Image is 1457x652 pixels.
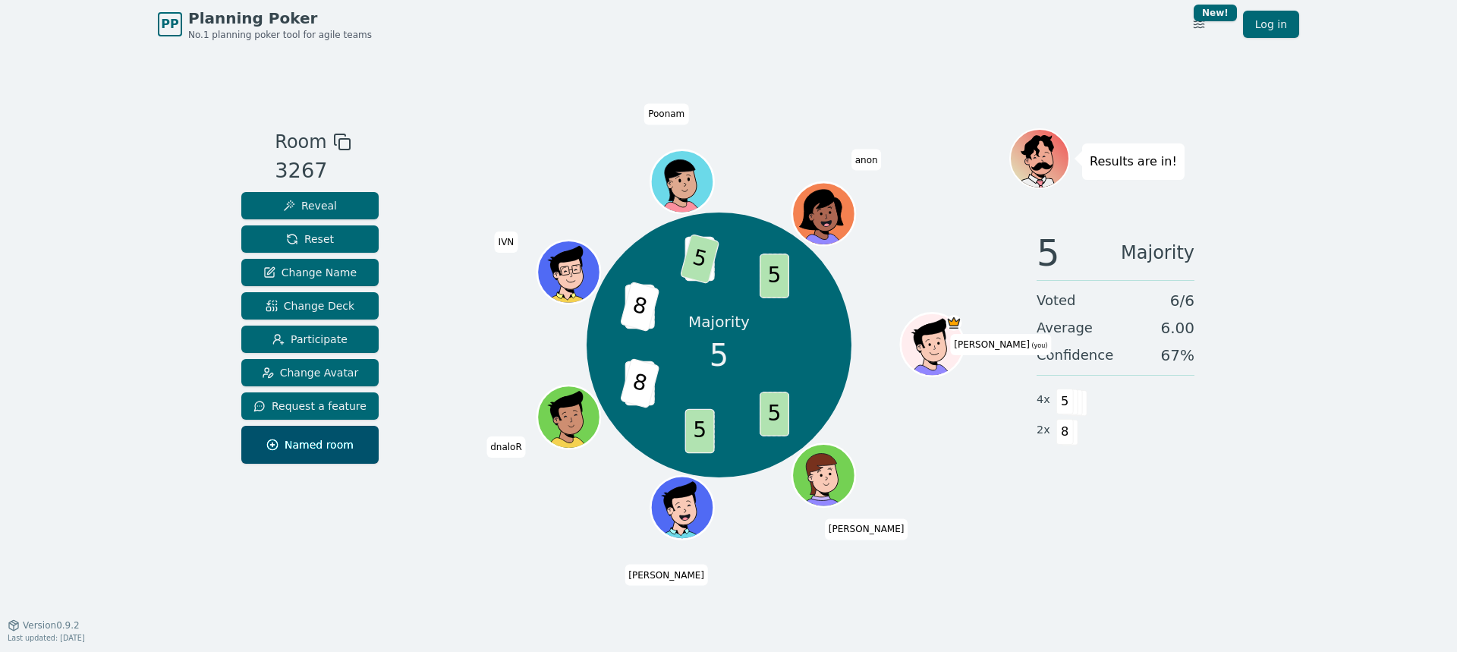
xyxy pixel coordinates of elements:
[241,259,379,286] button: Change Name
[8,619,80,632] button: Version0.9.2
[710,332,728,378] span: 5
[1037,345,1113,366] span: Confidence
[625,565,708,586] span: Click to change your name
[241,225,379,253] button: Reset
[158,8,372,41] a: PPPlanning PokerNo.1 planning poker tool for agile teams
[286,232,334,247] span: Reset
[495,232,518,253] span: Click to change your name
[161,15,178,33] span: PP
[684,409,714,454] span: 5
[1121,235,1194,271] span: Majority
[272,332,348,347] span: Participate
[1185,11,1213,38] button: New!
[253,398,367,414] span: Request a feature
[679,234,719,285] span: 5
[8,634,85,642] span: Last updated: [DATE]
[1037,422,1050,439] span: 2 x
[266,298,354,313] span: Change Deck
[241,392,379,420] button: Request a feature
[266,437,354,452] span: Named room
[283,198,337,213] span: Reveal
[1170,290,1194,311] span: 6 / 6
[902,315,961,374] button: Click to change your avatar
[946,315,961,331] span: James is the host
[241,326,379,353] button: Participate
[1037,317,1093,339] span: Average
[825,519,908,540] span: Click to change your name
[760,392,789,436] span: 5
[1056,389,1074,414] span: 5
[1090,151,1177,172] p: Results are in!
[23,619,80,632] span: Version 0.9.2
[644,104,688,125] span: Click to change your name
[241,426,379,464] button: Named room
[241,359,379,386] button: Change Avatar
[688,311,750,332] p: Majority
[188,29,372,41] span: No.1 planning poker tool for agile teams
[1037,290,1076,311] span: Voted
[241,192,379,219] button: Reveal
[950,334,1051,355] span: Click to change your name
[1243,11,1299,38] a: Log in
[275,156,351,187] div: 3267
[241,292,379,320] button: Change Deck
[619,358,659,409] span: 8
[1194,5,1237,21] div: New!
[275,128,326,156] span: Room
[263,265,357,280] span: Change Name
[1037,392,1050,408] span: 4 x
[851,150,882,171] span: Click to change your name
[1056,419,1074,445] span: 8
[760,254,789,298] span: 5
[1037,235,1060,271] span: 5
[262,365,359,380] span: Change Avatar
[1160,317,1194,339] span: 6.00
[188,8,372,29] span: Planning Poker
[619,282,659,332] span: 8
[486,436,526,458] span: Click to change your name
[1161,345,1194,366] span: 67 %
[1030,342,1048,349] span: (you)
